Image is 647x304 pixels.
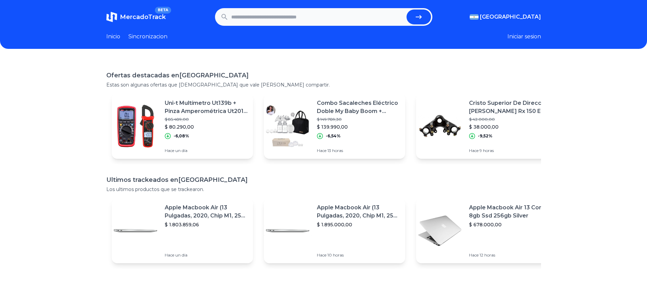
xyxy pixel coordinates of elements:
p: Estas son algunas ofertas que [DEMOGRAPHIC_DATA] que vale [PERSON_NAME] compartir. [106,81,541,88]
a: Inicio [106,33,120,41]
p: $ 38.000,00 [469,123,552,130]
p: Apple Macbook Air 13 Core I5 8gb Ssd 256gb Silver [469,204,552,220]
a: Featured imageCristo Superior De Direccion [PERSON_NAME] Rx 150 En Moto 46$ 42.000,00$ 38.000,00-... [416,94,557,159]
p: Los ultimos productos que se trackearon. [106,186,541,193]
a: Featured imageApple Macbook Air 13 Core I5 8gb Ssd 256gb Silver$ 678.000,00Hace 12 horas [416,198,557,263]
a: Featured imageCombo Sacaleches Eléctrico Doble My Baby Boom + Repuestos$ 149.789,30$ 139.990,00-6... [264,94,405,159]
p: $ 149.789,30 [317,117,400,122]
p: Hace un día [165,252,248,258]
a: Sincronizacion [128,33,167,41]
p: $ 1.895.000,00 [317,221,400,228]
span: [GEOGRAPHIC_DATA] [480,13,541,21]
h1: Ofertas destacadas en [GEOGRAPHIC_DATA] [106,71,541,80]
img: Featured image [416,102,464,150]
button: Iniciar sesion [507,33,541,41]
img: MercadoTrack [106,12,117,22]
p: Hace un día [165,148,248,153]
p: $ 1.803.859,06 [165,221,248,228]
p: Apple Macbook Air (13 Pulgadas, 2020, Chip M1, 256 Gb De Ssd, 8 Gb De Ram) - Plata [165,204,248,220]
p: Hace 10 horas [317,252,400,258]
p: $ 139.990,00 [317,123,400,130]
p: Cristo Superior De Direccion [PERSON_NAME] Rx 150 En Moto 46 [469,99,552,115]
p: -6,54% [326,133,341,139]
img: Featured image [416,207,464,254]
h1: Ultimos trackeados en [GEOGRAPHIC_DATA] [106,175,541,185]
img: Featured image [264,102,311,150]
img: Featured image [264,207,311,254]
p: Combo Sacaleches Eléctrico Doble My Baby Boom + Repuestos [317,99,400,115]
p: $ 85.489,00 [165,117,248,122]
p: Apple Macbook Air (13 Pulgadas, 2020, Chip M1, 256 Gb De Ssd, 8 Gb De Ram) - Plata [317,204,400,220]
img: Argentina [470,14,479,20]
p: -9,52% [478,133,492,139]
p: Uni-t Multímetro Ut139b + Pinza Amperométrica Ut201+ Plus [165,99,248,115]
button: [GEOGRAPHIC_DATA] [470,13,541,21]
img: Featured image [112,102,159,150]
p: Hace 9 horas [469,148,552,153]
a: MercadoTrackBETA [106,12,166,22]
p: Hace 12 horas [469,252,552,258]
p: $ 80.290,00 [165,123,248,130]
a: Featured imageUni-t Multímetro Ut139b + Pinza Amperométrica Ut201+ Plus$ 85.489,00$ 80.290,00-6,0... [112,94,253,159]
p: -6,08% [174,133,189,139]
a: Featured imageApple Macbook Air (13 Pulgadas, 2020, Chip M1, 256 Gb De Ssd, 8 Gb De Ram) - Plata$... [264,198,405,263]
img: Featured image [112,207,159,254]
span: MercadoTrack [120,13,166,21]
p: Hace 13 horas [317,148,400,153]
p: $ 42.000,00 [469,117,552,122]
p: $ 678.000,00 [469,221,552,228]
span: BETA [155,7,171,14]
a: Featured imageApple Macbook Air (13 Pulgadas, 2020, Chip M1, 256 Gb De Ssd, 8 Gb De Ram) - Plata$... [112,198,253,263]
